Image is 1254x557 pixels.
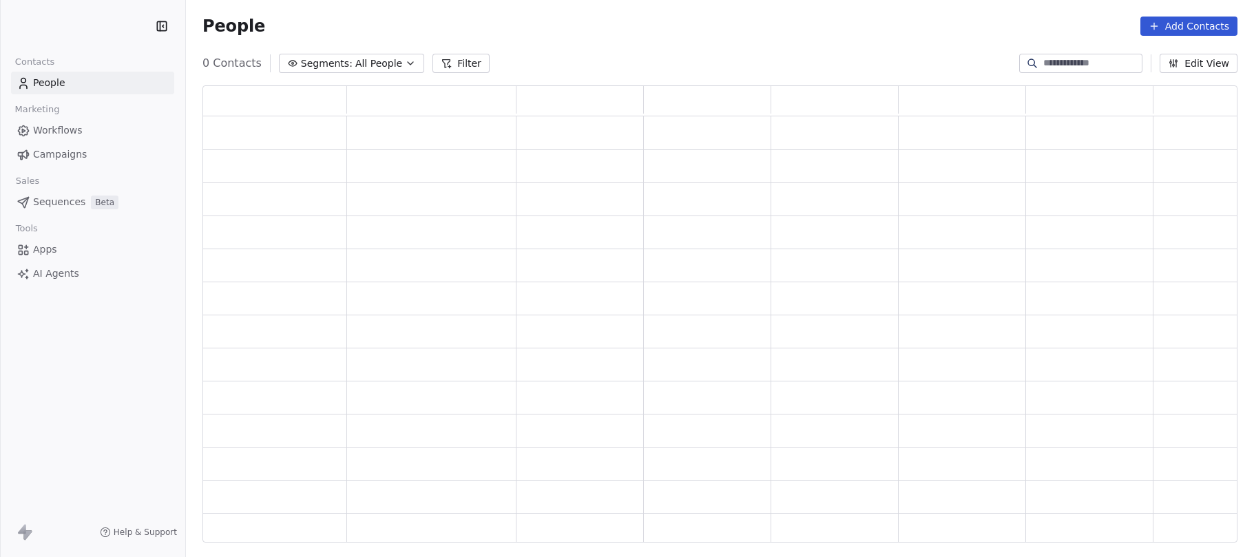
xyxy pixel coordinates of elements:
button: Edit View [1160,54,1237,73]
span: People [202,16,265,36]
span: 0 Contacts [202,55,262,72]
span: Segments: [301,56,353,71]
button: Filter [432,54,490,73]
span: Marketing [9,99,65,120]
span: Help & Support [114,527,177,538]
a: Help & Support [100,527,177,538]
span: Apps [33,242,57,257]
span: Beta [91,196,118,209]
a: AI Agents [11,262,174,285]
a: Workflows [11,119,174,142]
span: Sequences [33,195,85,209]
a: Apps [11,238,174,261]
span: All People [355,56,402,71]
span: Contacts [9,52,61,72]
a: Campaigns [11,143,174,166]
a: People [11,72,174,94]
span: Campaigns [33,147,87,162]
span: Sales [10,171,45,191]
span: People [33,76,65,90]
span: AI Agents [33,266,79,281]
button: Add Contacts [1140,17,1237,36]
span: Tools [10,218,43,239]
span: Workflows [33,123,83,138]
a: SequencesBeta [11,191,174,213]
